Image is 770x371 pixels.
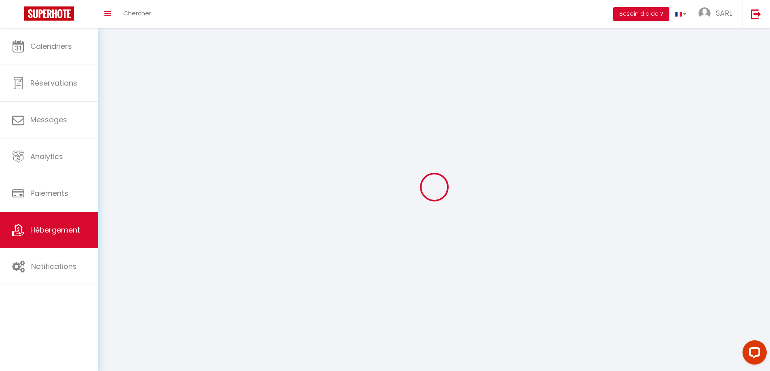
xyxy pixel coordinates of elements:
span: Chercher [123,9,151,17]
span: Notifications [31,261,77,271]
span: Paiements [30,188,68,198]
img: logout [751,9,761,19]
button: Besoin d'aide ? [613,7,669,21]
img: Super Booking [24,6,74,21]
span: Calendriers [30,41,72,51]
span: Hébergement [30,225,80,235]
img: ... [698,7,711,19]
iframe: LiveChat chat widget [736,337,770,371]
span: SARL [716,8,732,18]
span: Analytics [30,151,63,161]
span: Messages [30,115,67,125]
span: Réservations [30,78,77,88]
